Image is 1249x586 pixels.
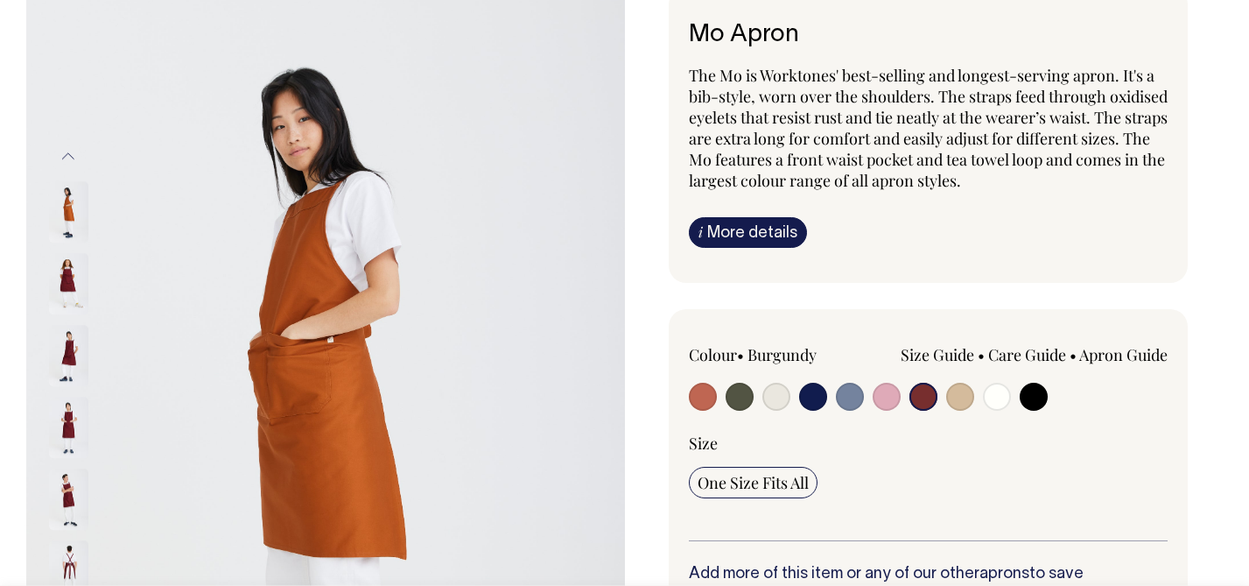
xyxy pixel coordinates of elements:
[55,137,81,176] button: Previous
[689,217,807,248] a: iMore details
[979,567,1029,582] a: aprons
[698,472,809,493] span: One Size Fits All
[901,344,974,365] a: Size Guide
[49,253,88,314] img: burgundy
[689,433,1168,454] div: Size
[49,325,88,386] img: burgundy
[1070,344,1077,365] span: •
[689,467,817,498] input: One Size Fits All
[988,344,1066,365] a: Care Guide
[737,344,744,365] span: •
[49,469,88,530] img: burgundy
[49,181,88,243] img: rust
[698,222,703,241] span: i
[1079,344,1168,365] a: Apron Guide
[689,344,881,365] div: Colour
[978,344,985,365] span: •
[689,22,1168,49] h1: Mo Apron
[689,65,1168,191] span: The Mo is Worktones' best-selling and longest-serving apron. It's a bib-style, worn over the shou...
[49,397,88,458] img: burgundy
[689,566,1168,583] h6: Add more of this item or any of our other to save
[747,344,817,365] label: Burgundy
